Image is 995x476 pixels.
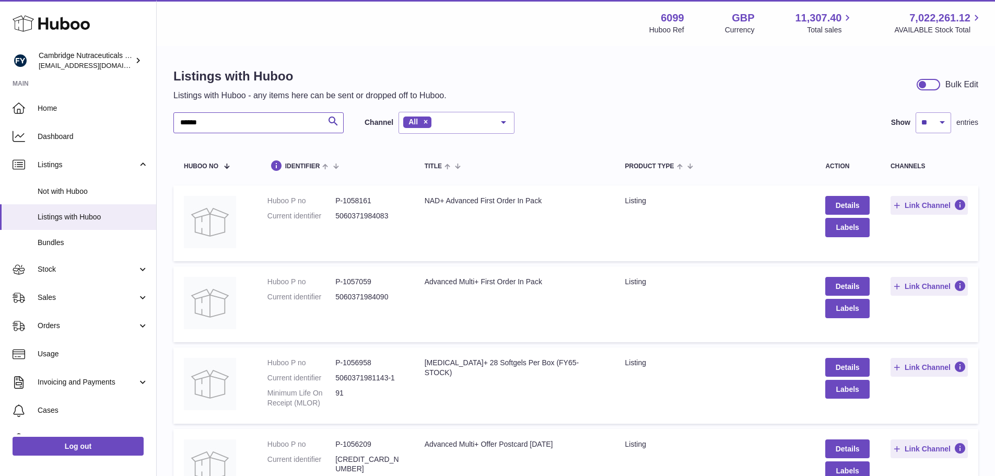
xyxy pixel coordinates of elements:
[725,25,755,35] div: Currency
[956,118,978,127] span: entries
[825,218,870,237] button: Labels
[184,277,236,329] img: Advanced Multi+ First Order In Pack
[732,11,754,25] strong: GBP
[335,455,403,474] dd: [CREDIT_CARD_NUMBER]
[184,358,236,410] img: Vitamin D+ 28 Softgels Per Box (FY65-STOCK)
[335,373,403,383] dd: 5060371981143-1
[38,187,148,196] span: Not with Huboo
[335,388,403,408] dd: 91
[38,212,148,222] span: Listings with Huboo
[38,349,148,359] span: Usage
[267,211,335,221] dt: Current identifier
[267,455,335,474] dt: Current identifier
[425,439,604,449] div: Advanced Multi+ Offer Postcard [DATE]
[795,11,841,25] span: 11,307.40
[38,160,137,170] span: Listings
[825,196,870,215] a: Details
[267,373,335,383] dt: Current identifier
[825,380,870,399] button: Labels
[894,11,982,35] a: 7,022,261.12 AVAILABLE Stock Total
[335,196,403,206] dd: P-1058161
[267,292,335,302] dt: Current identifier
[661,11,684,25] strong: 6099
[38,264,137,274] span: Stock
[905,282,951,291] span: Link Channel
[825,163,870,170] div: action
[905,444,951,454] span: Link Channel
[649,25,684,35] div: Huboo Ref
[905,201,951,210] span: Link Channel
[891,439,968,458] button: Link Channel
[267,388,335,408] dt: Minimum Life On Receipt (MLOR)
[905,363,951,372] span: Link Channel
[39,51,133,71] div: Cambridge Nutraceuticals Ltd
[335,439,403,449] dd: P-1056209
[38,321,137,331] span: Orders
[894,25,982,35] span: AVAILABLE Stock Total
[38,132,148,142] span: Dashboard
[825,439,870,458] a: Details
[945,79,978,90] div: Bulk Edit
[184,196,236,248] img: NAD+ Advanced First Order In Pack
[825,358,870,377] a: Details
[38,377,137,387] span: Invoicing and Payments
[335,292,403,302] dd: 5060371984090
[38,434,148,444] span: Channels
[13,53,28,68] img: internalAdmin-6099@internal.huboo.com
[365,118,393,127] label: Channel
[795,11,853,35] a: 11,307.40 Total sales
[625,163,674,170] span: Product Type
[39,61,154,69] span: [EMAIL_ADDRESS][DOMAIN_NAME]
[38,103,148,113] span: Home
[891,196,968,215] button: Link Channel
[38,405,148,415] span: Cases
[625,196,805,206] div: listing
[425,358,604,378] div: [MEDICAL_DATA]+ 28 Softgels Per Box (FY65-STOCK)
[891,277,968,296] button: Link Channel
[173,68,447,85] h1: Listings with Huboo
[625,439,805,449] div: listing
[891,118,910,127] label: Show
[825,277,870,296] a: Details
[408,118,418,126] span: All
[38,293,137,303] span: Sales
[184,163,218,170] span: Huboo no
[285,163,320,170] span: identifier
[38,238,148,248] span: Bundles
[625,358,805,368] div: listing
[425,163,442,170] span: title
[335,358,403,368] dd: P-1056958
[335,277,403,287] dd: P-1057059
[825,299,870,318] button: Labels
[267,358,335,368] dt: Huboo P no
[425,196,604,206] div: NAD+ Advanced First Order In Pack
[807,25,853,35] span: Total sales
[891,358,968,377] button: Link Channel
[267,439,335,449] dt: Huboo P no
[891,163,968,170] div: channels
[267,196,335,206] dt: Huboo P no
[625,277,805,287] div: listing
[335,211,403,221] dd: 5060371984083
[425,277,604,287] div: Advanced Multi+ First Order In Pack
[267,277,335,287] dt: Huboo P no
[13,437,144,456] a: Log out
[909,11,970,25] span: 7,022,261.12
[173,90,447,101] p: Listings with Huboo - any items here can be sent or dropped off to Huboo.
